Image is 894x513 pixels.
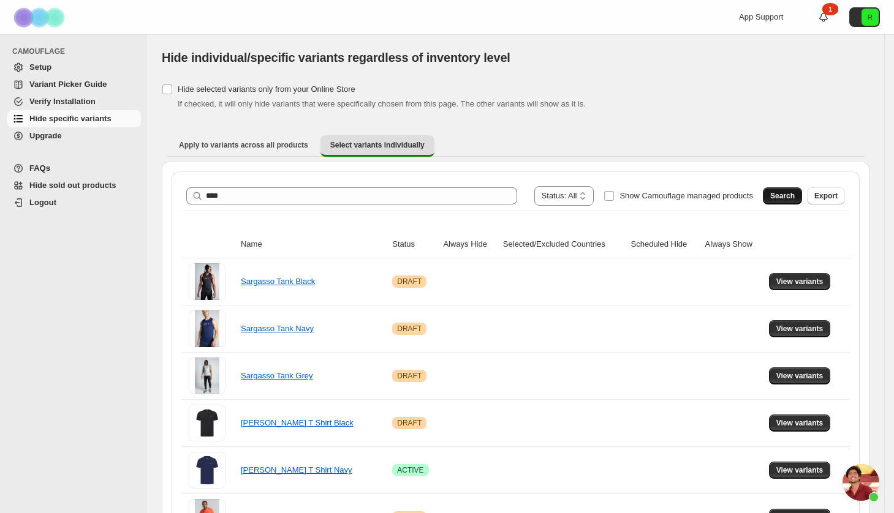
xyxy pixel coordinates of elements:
button: Export [807,187,845,204]
a: Hide sold out products [7,177,141,194]
span: View variants [776,371,824,381]
a: Sargasso Tank Navy [241,324,314,333]
span: ACTIVE [397,465,423,475]
th: Scheduled Hide [627,231,702,258]
span: Select variants individually [330,140,425,150]
a: Variant Picker Guide [7,76,141,93]
button: Avatar with initials R [849,7,880,27]
span: View variants [776,418,824,428]
button: View variants [769,273,831,290]
span: DRAFT [397,324,422,334]
button: View variants [769,414,831,432]
span: Apply to variants across all products [179,140,308,150]
a: Logout [7,194,141,211]
span: CAMOUFLAGE [12,47,141,56]
span: Hide selected variants only from your Online Store [178,84,355,94]
span: If checked, it will only hide variants that were specifically chosen from this page. The other va... [178,99,586,108]
span: Logout [29,198,56,207]
span: DRAFT [397,371,422,381]
button: View variants [769,320,831,337]
a: Setup [7,59,141,76]
a: Hide specific variants [7,110,141,127]
span: FAQs [29,163,50,173]
span: Show Camouflage managed products [619,191,753,200]
button: View variants [769,462,831,479]
span: App Support [739,12,783,21]
button: Search [763,187,802,204]
span: Hide sold out products [29,181,116,190]
th: Status [388,231,439,258]
span: Search [770,191,795,201]
span: Variant Picker Guide [29,80,107,89]
div: 1 [822,3,838,15]
span: Avatar with initials R [862,9,879,26]
span: Verify Installation [29,97,96,106]
a: FAQs [7,160,141,177]
text: R [868,13,873,21]
th: Name [237,231,388,258]
th: Always Hide [439,231,499,258]
button: Apply to variants across all products [169,135,318,155]
span: View variants [776,324,824,334]
a: [PERSON_NAME] T Shirt Navy [241,465,352,474]
a: Sargasso Tank Black [241,277,315,286]
span: DRAFT [397,277,422,286]
span: Setup [29,62,51,72]
span: Hide specific variants [29,114,112,123]
button: Select variants individually [320,135,434,157]
a: Open chat [843,464,879,501]
a: Sargasso Tank Grey [241,371,313,380]
th: Always Show [702,231,765,258]
a: 1 [817,11,830,23]
span: DRAFT [397,418,422,428]
span: Hide individual/specific variants regardless of inventory level [162,51,510,64]
img: Camouflage [10,1,71,34]
span: View variants [776,277,824,286]
button: View variants [769,367,831,384]
th: Selected/Excluded Countries [499,231,627,258]
a: [PERSON_NAME] T Shirt Black [241,418,354,427]
a: Verify Installation [7,93,141,110]
span: Upgrade [29,131,62,140]
span: Export [814,191,838,201]
a: Upgrade [7,127,141,144]
span: View variants [776,465,824,475]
